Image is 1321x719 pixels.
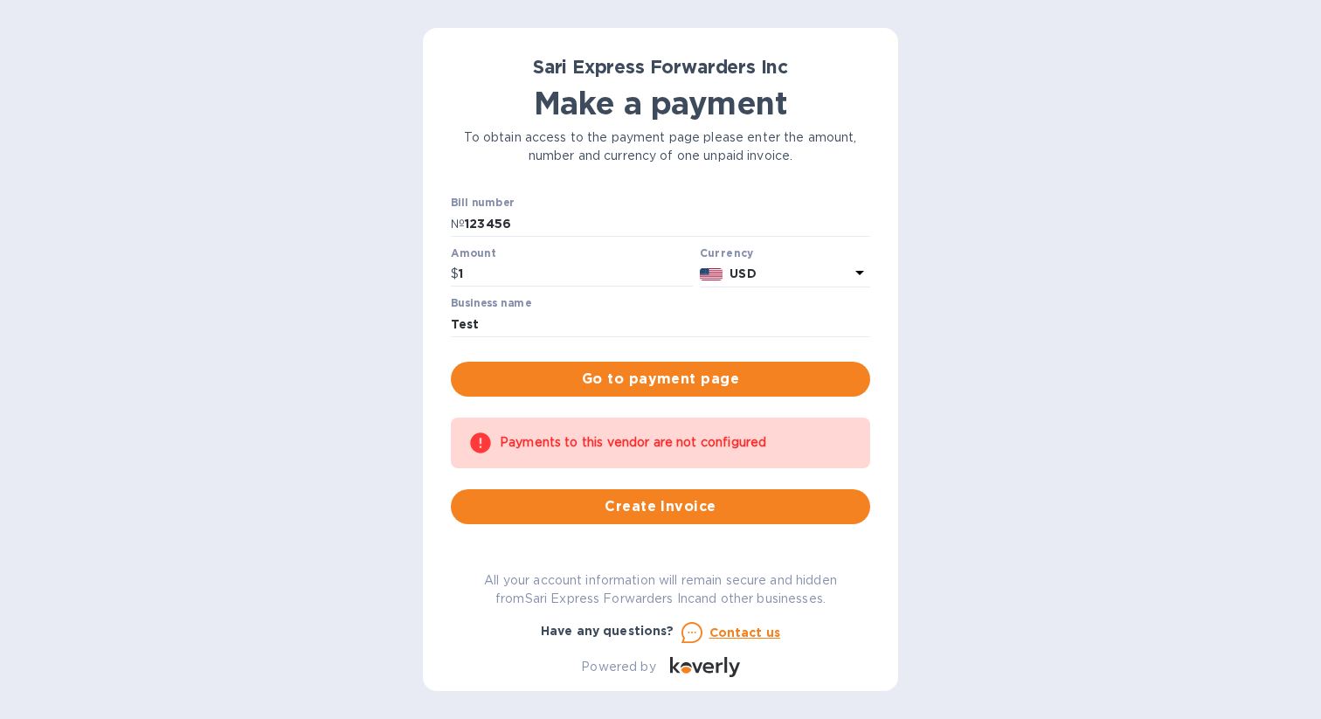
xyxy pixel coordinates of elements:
[451,248,495,259] label: Amount
[451,362,870,397] button: Go to payment page
[700,246,754,259] b: Currency
[465,496,856,517] span: Create Invoice
[581,658,655,676] p: Powered by
[451,489,870,524] button: Create Invoice
[500,427,853,459] div: Payments to this vendor are not configured
[451,215,465,233] p: №
[451,571,870,608] p: All your account information will remain secure and hidden from Sari Express Forwarders Inc and o...
[451,198,514,209] label: Bill number
[465,369,856,390] span: Go to payment page
[465,211,870,237] input: Enter bill number
[459,261,693,287] input: 0.00
[451,299,531,309] label: Business name
[451,128,870,165] p: To obtain access to the payment page please enter the amount, number and currency of one unpaid i...
[451,265,459,283] p: $
[730,266,756,280] b: USD
[451,311,870,337] input: Enter business name
[700,268,723,280] img: USD
[451,85,870,121] h1: Make a payment
[709,626,781,639] u: Contact us
[533,56,788,78] b: Sari Express Forwarders Inc
[541,624,674,638] b: Have any questions?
